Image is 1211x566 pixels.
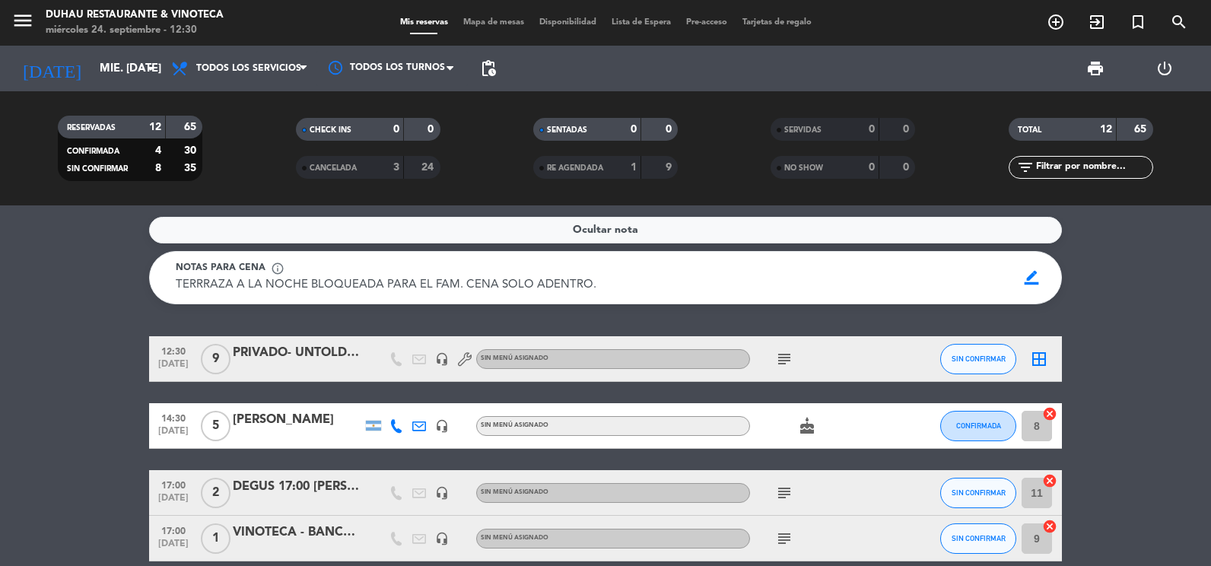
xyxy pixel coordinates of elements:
i: subject [775,350,793,368]
input: Filtrar por nombre... [1035,159,1152,176]
span: CONFIRMADA [956,421,1001,430]
span: [DATE] [154,359,192,377]
strong: 0 [666,124,675,135]
i: exit_to_app [1088,13,1106,31]
span: 17:00 [154,521,192,539]
span: Tarjetas de regalo [735,18,819,27]
strong: 65 [1134,124,1149,135]
div: PRIVADO- UNTOLD [PERSON_NAME] [233,343,362,363]
span: [DATE] [154,426,192,444]
span: Sin menú asignado [481,355,548,361]
span: RESERVADAS [67,124,116,132]
strong: 0 [869,124,875,135]
div: Duhau Restaurante & Vinoteca [46,8,224,23]
strong: 65 [184,122,199,132]
i: power_settings_new [1155,59,1174,78]
span: SENTADAS [547,126,587,134]
i: headset_mic [435,486,449,500]
span: Pre-acceso [679,18,735,27]
i: headset_mic [435,352,449,366]
span: Mapa de mesas [456,18,532,27]
span: SIN CONFIRMAR [952,534,1006,542]
div: VINOTECA - BANCO CIUDAD [233,523,362,542]
strong: 9 [666,162,675,173]
i: search [1170,13,1188,31]
div: [PERSON_NAME] [233,410,362,430]
span: 9 [201,344,230,374]
strong: 0 [903,124,912,135]
i: headset_mic [435,419,449,433]
span: Mis reservas [393,18,456,27]
i: subject [775,529,793,548]
span: [DATE] [154,493,192,510]
span: SIN CONFIRMAR [67,165,128,173]
strong: 4 [155,145,161,156]
i: filter_list [1016,158,1035,176]
i: cancel [1042,406,1057,421]
div: DEGUS 17:00 [PERSON_NAME] [233,477,362,497]
strong: 35 [184,163,199,173]
strong: 0 [428,124,437,135]
i: cancel [1042,473,1057,488]
i: headset_mic [435,532,449,545]
button: SIN CONFIRMAR [940,523,1016,554]
strong: 0 [903,162,912,173]
span: CHECK INS [310,126,351,134]
strong: 0 [631,124,637,135]
strong: 0 [869,162,875,173]
strong: 1 [631,162,637,173]
span: Sin menú asignado [481,489,548,495]
span: 14:30 [154,409,192,426]
span: Ocultar nota [573,221,638,239]
span: 17:00 [154,475,192,493]
span: TOTAL [1018,126,1041,134]
strong: 0 [393,124,399,135]
i: turned_in_not [1129,13,1147,31]
button: CONFIRMADA [940,411,1016,441]
span: CANCELADA [310,164,357,172]
span: pending_actions [479,59,497,78]
span: print [1086,59,1105,78]
span: NO SHOW [784,164,823,172]
i: arrow_drop_down [141,59,160,78]
span: Notas para cena [176,261,265,276]
span: info_outline [271,262,284,275]
i: menu [11,9,34,32]
div: miércoles 24. septiembre - 12:30 [46,23,224,38]
span: Sin menú asignado [481,535,548,541]
i: cake [798,417,816,435]
strong: 8 [155,163,161,173]
button: menu [11,9,34,37]
span: RE AGENDADA [547,164,603,172]
i: border_all [1030,350,1048,368]
span: CONFIRMADA [67,148,119,155]
span: 1 [201,523,230,554]
span: Todos los servicios [196,63,301,74]
strong: 24 [421,162,437,173]
i: [DATE] [11,52,92,85]
strong: 3 [393,162,399,173]
span: [DATE] [154,539,192,556]
div: LOG OUT [1130,46,1200,91]
strong: 12 [1100,124,1112,135]
span: TERRRAZA A LA NOCHE BLOQUEADA PARA EL FAM. CENA SOLO ADENTRO. [176,279,596,291]
span: Sin menú asignado [481,422,548,428]
span: 2 [201,478,230,508]
i: subject [775,484,793,502]
span: 5 [201,411,230,441]
span: Lista de Espera [604,18,679,27]
span: 12:30 [154,342,192,359]
button: SIN CONFIRMAR [940,478,1016,508]
span: SERVIDAS [784,126,822,134]
span: Disponibilidad [532,18,604,27]
span: SIN CONFIRMAR [952,488,1006,497]
strong: 30 [184,145,199,156]
strong: 12 [149,122,161,132]
span: SIN CONFIRMAR [952,355,1006,363]
i: add_circle_outline [1047,13,1065,31]
i: cancel [1042,519,1057,534]
span: border_color [1017,263,1047,292]
button: SIN CONFIRMAR [940,344,1016,374]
